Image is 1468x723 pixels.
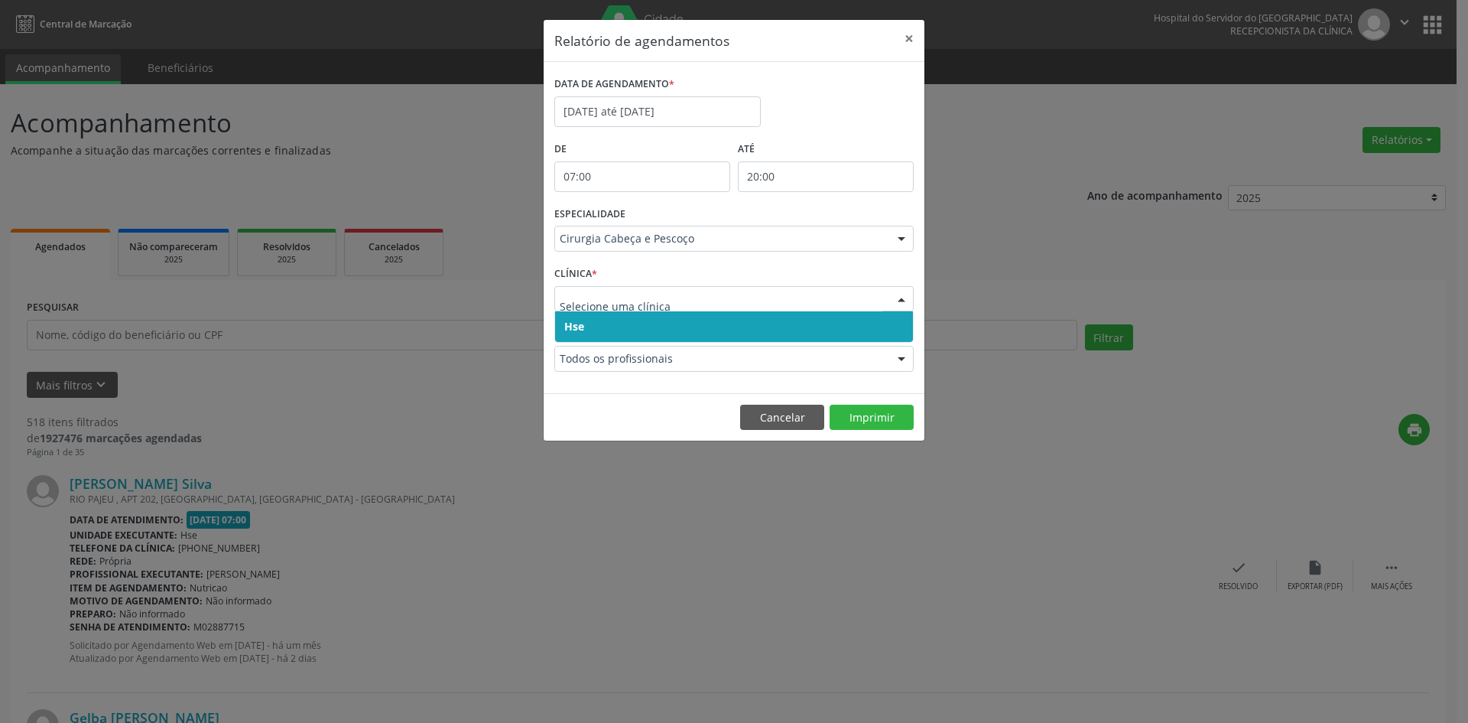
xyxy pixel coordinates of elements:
[738,161,914,192] input: Selecione o horário final
[560,231,882,246] span: Cirurgia Cabeça e Pescoço
[554,262,597,286] label: CLÍNICA
[554,73,674,96] label: DATA DE AGENDAMENTO
[560,351,882,366] span: Todos os profissionais
[738,138,914,161] label: ATÉ
[894,20,924,57] button: Close
[560,291,882,322] input: Selecione uma clínica
[564,319,584,334] span: Hse
[830,405,914,431] button: Imprimir
[554,161,730,192] input: Selecione o horário inicial
[554,203,625,226] label: ESPECIALIDADE
[554,96,761,127] input: Selecione uma data ou intervalo
[740,405,824,431] button: Cancelar
[554,31,729,50] h5: Relatório de agendamentos
[554,138,730,161] label: De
